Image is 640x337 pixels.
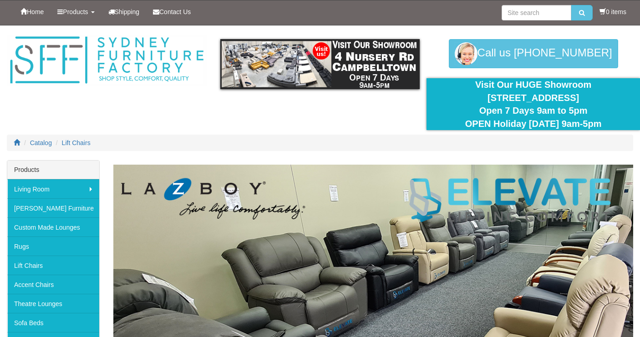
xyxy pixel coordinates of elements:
[146,0,198,23] a: Contact Us
[102,0,147,23] a: Shipping
[30,139,52,146] a: Catalog
[7,217,99,236] a: Custom Made Lounges
[51,0,101,23] a: Products
[599,7,626,16] li: 0 items
[14,0,51,23] a: Home
[62,139,91,146] a: Lift Chairs
[7,256,99,275] a: Lift Chairs
[7,313,99,332] a: Sofa Beds
[7,161,99,179] div: Products
[7,179,99,198] a: Living Room
[7,35,207,86] img: Sydney Furniture Factory
[433,78,633,130] div: Visit Our HUGE Showroom [STREET_ADDRESS] Open 7 Days 9am to 5pm OPEN Holiday [DATE] 9am-5pm
[63,8,88,15] span: Products
[7,294,99,313] a: Theatre Lounges
[220,39,420,89] img: showroom.gif
[7,236,99,256] a: Rugs
[115,8,140,15] span: Shipping
[502,5,571,20] input: Site search
[7,275,99,294] a: Accent Chairs
[159,8,191,15] span: Contact Us
[27,8,44,15] span: Home
[7,198,99,217] a: [PERSON_NAME] Furniture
